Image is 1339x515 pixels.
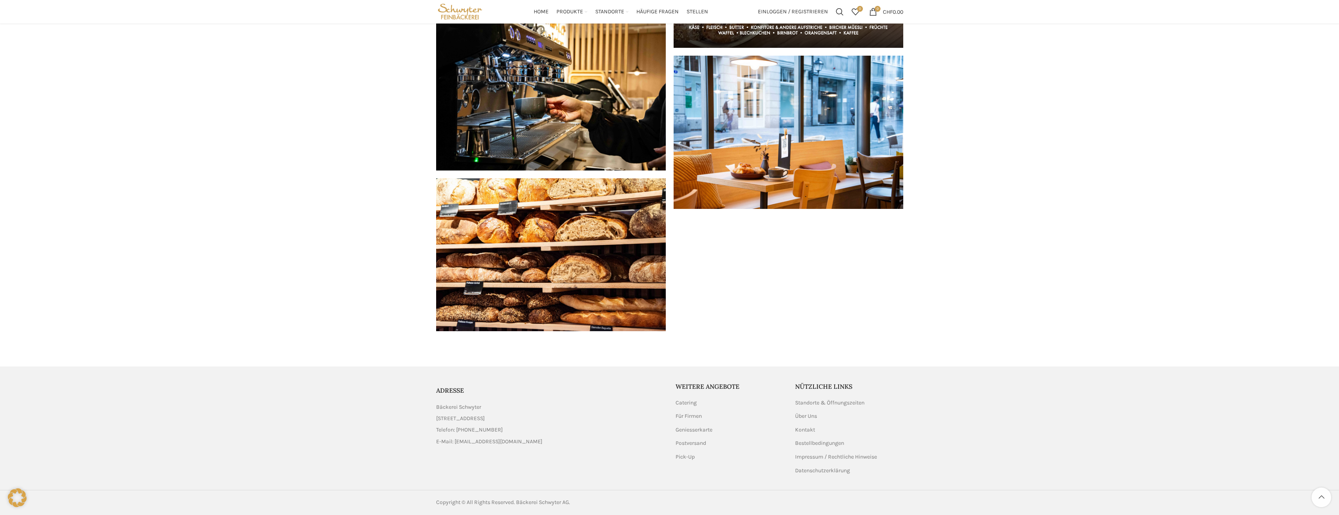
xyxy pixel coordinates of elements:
a: Produkte [556,4,587,20]
span: ADRESSE [436,386,464,394]
a: 0 [848,4,863,20]
span: Produkte [556,8,583,16]
span: 0 [875,6,881,12]
span: 0 [857,6,863,12]
div: Copyright © All Rights Reserved. Bäckerei Schwyter AG. [436,498,666,507]
span: Bäckerei Schwyter [436,403,481,412]
a: Datenschutzerklärung [795,467,851,475]
a: Pick-Up [676,453,696,461]
a: Scroll to top button [1312,488,1331,507]
span: CHF [883,8,893,15]
a: Postversand [676,439,707,447]
div: Main navigation [488,4,754,20]
a: Einloggen / Registrieren [754,4,832,20]
span: Standorte [595,8,624,16]
span: Einloggen / Registrieren [758,9,828,15]
a: Suchen [832,4,848,20]
span: Stellen [687,8,708,16]
a: Kontakt [795,426,816,434]
a: Standorte & Öffnungszeiten [795,399,865,407]
h5: Weitere Angebote [676,382,784,391]
a: Standorte [595,4,629,20]
a: Für Firmen [676,412,703,420]
span: Häufige Fragen [636,8,679,16]
a: Site logo [436,8,484,15]
a: List item link [436,437,664,446]
a: Stellen [687,4,708,20]
span: [STREET_ADDRESS] [436,414,485,423]
a: 0 CHF0.00 [865,4,907,20]
a: List item link [436,426,664,434]
a: Geniesserkarte [676,426,713,434]
a: Catering [676,399,698,407]
a: Home [534,4,549,20]
h5: Nützliche Links [795,382,903,391]
a: Über Uns [795,412,818,420]
a: Bestellbedingungen [795,439,845,447]
a: Impressum / Rechtliche Hinweise [795,453,878,461]
a: Häufige Fragen [636,4,679,20]
span: Home [534,8,549,16]
div: Meine Wunschliste [848,4,863,20]
bdi: 0.00 [883,8,903,15]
